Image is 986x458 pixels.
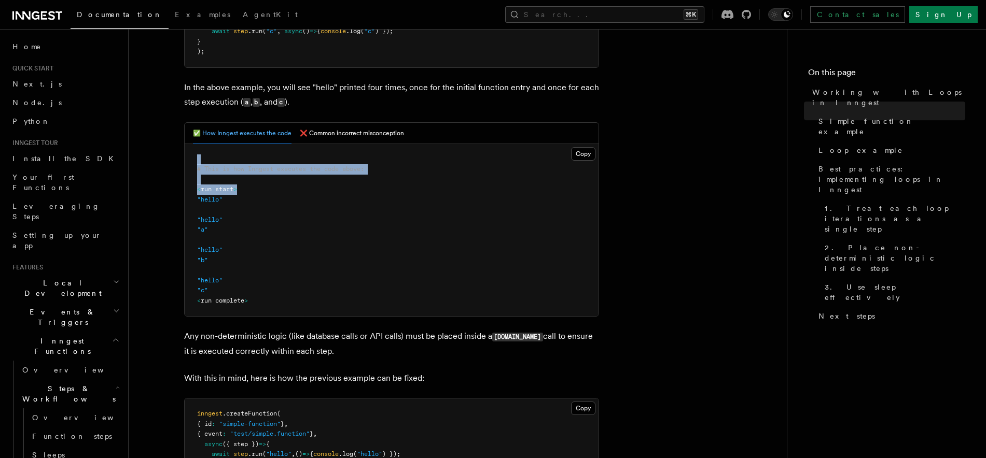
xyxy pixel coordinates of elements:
[18,361,122,379] a: Overview
[353,450,357,457] span: (
[197,277,223,284] span: "hello"
[8,307,113,327] span: Events & Triggers
[821,238,965,278] a: 2. Place non-deterministic logic inside steps
[197,420,212,427] span: { id
[571,402,595,415] button: Copy
[302,450,310,457] span: =>
[253,98,260,107] code: b
[12,41,41,52] span: Home
[262,27,266,35] span: (
[295,450,302,457] span: ()
[197,165,364,173] span: # This is how Inngest executes the code above:
[814,160,965,199] a: Best practices: implementing loops in Inngest
[357,450,382,457] span: "hello"
[364,27,375,35] span: "c"
[909,6,978,23] a: Sign Up
[814,112,965,141] a: Simple function example
[212,27,230,35] span: await
[571,147,595,161] button: Copy
[197,410,223,417] span: inngest
[28,408,122,427] a: Overview
[201,185,233,193] span: run start
[233,450,248,457] span: step
[169,3,237,28] a: Examples
[243,10,298,19] span: AgentKit
[321,27,346,35] span: console
[814,141,965,160] a: Loop example
[8,75,122,93] a: Next.js
[814,307,965,325] a: Next steps
[313,430,317,437] span: ,
[284,420,288,427] span: ,
[197,226,208,233] span: "a"
[12,173,74,192] span: Your first Functions
[8,263,43,271] span: Features
[223,430,226,437] span: :
[810,6,905,23] a: Contact sales
[291,450,295,457] span: ,
[8,149,122,168] a: Install the SDK
[310,450,313,457] span: {
[12,80,62,88] span: Next.js
[77,10,162,19] span: Documentation
[310,27,317,35] span: =>
[382,450,400,457] span: ) });
[32,432,112,440] span: Function steps
[197,256,208,264] span: "b"
[825,242,965,274] span: 2. Place non-deterministic logic inside steps
[184,80,599,110] p: In the above example, you will see "hello" printed four times, once for the initial function entr...
[12,98,62,107] span: Node.js
[317,27,321,35] span: {
[71,3,169,29] a: Documentation
[768,8,793,21] button: Toggle dark mode
[8,226,122,255] a: Setting up your app
[821,199,965,238] a: 1. Treat each loop iterations as a single step
[184,329,599,359] p: Any non-deterministic logic (like database calls or API calls) must be placed inside a call to en...
[262,450,266,457] span: (
[28,427,122,446] a: Function steps
[266,27,277,35] span: "c"
[346,27,360,35] span: .log
[237,3,304,28] a: AgentKit
[12,231,102,250] span: Setting up your app
[8,303,122,332] button: Events & Triggers
[825,203,965,234] span: 1. Treat each loop iterations as a single step
[197,48,204,55] span: );
[233,185,237,193] span: >
[12,154,120,163] span: Install the SDK
[266,440,270,448] span: {
[812,87,965,108] span: Working with Loops in Inngest
[8,332,122,361] button: Inngest Functions
[197,216,223,223] span: "hello"
[18,379,122,408] button: Steps & Workflows
[248,450,262,457] span: .run
[18,383,116,404] span: Steps & Workflows
[212,450,230,457] span: await
[8,336,112,356] span: Inngest Functions
[277,27,281,35] span: ,
[223,440,259,448] span: ({ step })
[339,450,353,457] span: .log
[243,98,251,107] code: a
[8,112,122,131] a: Python
[204,440,223,448] span: async
[197,287,208,294] span: "c"
[197,185,201,193] span: <
[277,98,285,107] code: c
[8,37,122,56] a: Home
[197,196,223,203] span: "hello"
[219,420,281,427] span: "simple-function"
[684,9,698,20] kbd: ⌘K
[284,27,302,35] span: async
[8,168,122,197] a: Your first Functions
[8,93,122,112] a: Node.js
[230,430,310,437] span: "test/simple.function"
[259,440,266,448] span: =>
[8,274,122,303] button: Local Development
[492,333,543,341] code: [DOMAIN_NAME]
[266,450,291,457] span: "hello"
[233,27,248,35] span: step
[197,38,201,45] span: }
[300,123,404,144] button: ❌ Common incorrect misconception
[8,139,58,147] span: Inngest tour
